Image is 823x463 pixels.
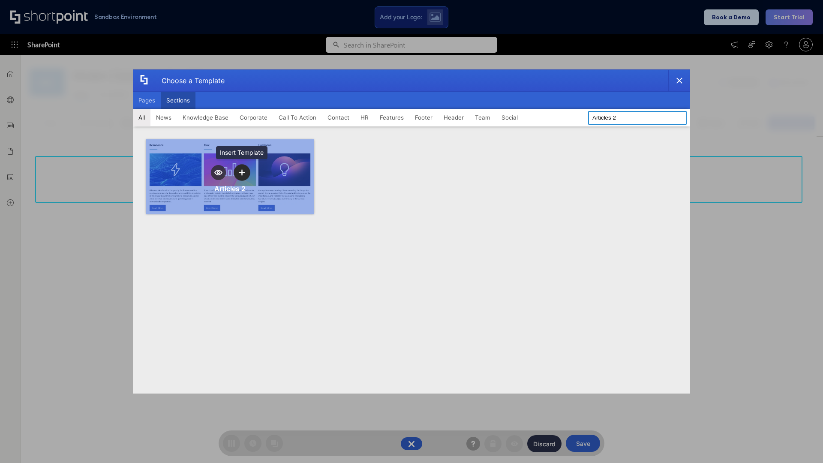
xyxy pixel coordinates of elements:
button: Footer [409,109,438,126]
button: Contact [322,109,355,126]
button: Corporate [234,109,273,126]
div: template selector [133,69,690,394]
button: Features [374,109,409,126]
button: Knowledge Base [177,109,234,126]
button: Call To Action [273,109,322,126]
div: Choose a Template [155,70,225,91]
button: Team [469,109,496,126]
button: Social [496,109,523,126]
button: Pages [133,92,161,109]
button: HR [355,109,374,126]
button: All [133,109,150,126]
iframe: Chat Widget [780,422,823,463]
div: Articles 2 [214,184,246,193]
button: Header [438,109,469,126]
button: Sections [161,92,195,109]
button: News [150,109,177,126]
input: Search [588,111,687,125]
